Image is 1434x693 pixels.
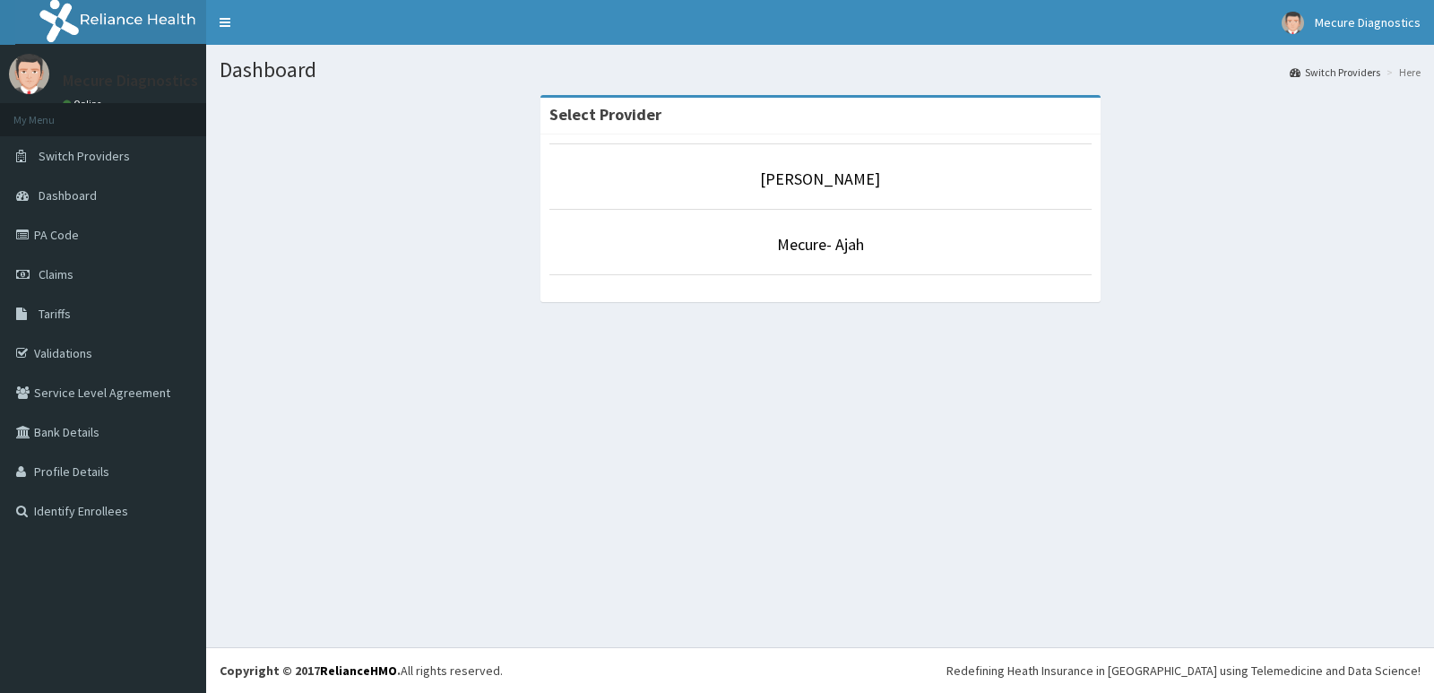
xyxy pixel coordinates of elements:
[946,662,1421,680] div: Redefining Heath Insurance in [GEOGRAPHIC_DATA] using Telemedicine and Data Science!
[320,663,397,679] a: RelianceHMO
[760,169,880,189] a: [PERSON_NAME]
[9,54,49,94] img: User Image
[1315,14,1421,30] span: Mecure Diagnostics
[206,647,1434,693] footer: All rights reserved.
[39,306,71,322] span: Tariffs
[39,266,73,282] span: Claims
[549,104,661,125] strong: Select Provider
[1282,12,1304,34] img: User Image
[1290,65,1380,80] a: Switch Providers
[220,663,401,679] strong: Copyright © 2017 .
[39,187,97,204] span: Dashboard
[63,98,106,110] a: Online
[63,73,198,89] p: Mecure Diagnostics
[39,148,130,164] span: Switch Providers
[777,234,864,255] a: Mecure- Ajah
[1382,65,1421,80] li: Here
[220,58,1421,82] h1: Dashboard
